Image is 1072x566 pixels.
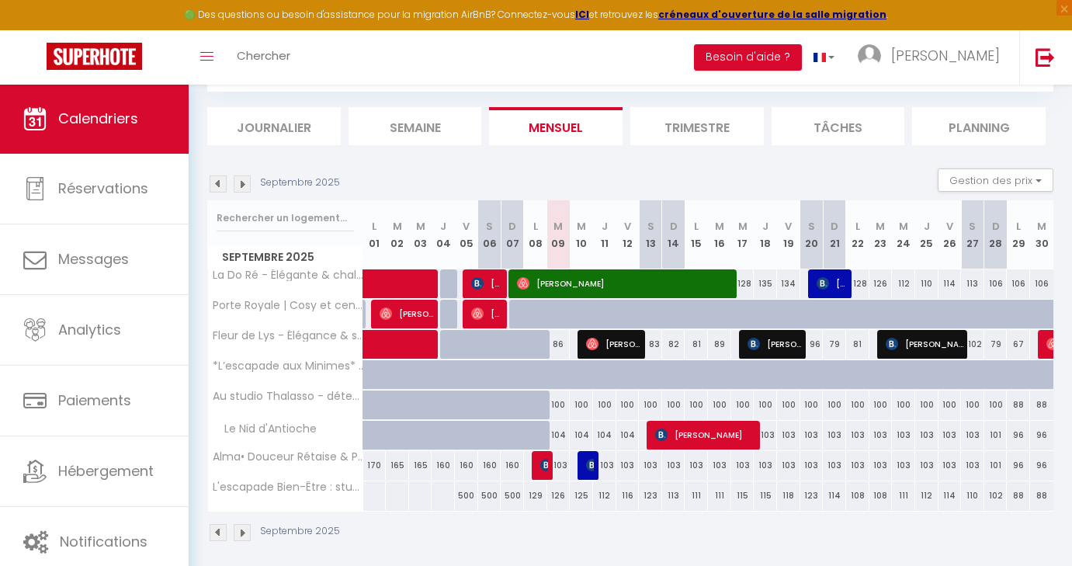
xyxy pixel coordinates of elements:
th: 13 [639,200,662,269]
abbr: L [694,219,699,234]
div: 81 [846,330,869,359]
div: 100 [754,391,777,419]
span: [PERSON_NAME] [748,329,802,359]
div: 104 [616,421,640,450]
abbr: M [553,219,563,234]
li: Mensuel [489,107,623,145]
div: 103 [961,451,984,480]
span: [PERSON_NAME] [380,299,434,328]
button: Gestion des prix [938,168,1053,192]
abbr: V [946,219,953,234]
div: 103 [892,421,915,450]
div: 100 [570,391,593,419]
abbr: M [738,219,748,234]
div: 100 [961,391,984,419]
span: Fleur de Lys - Élégance & sérénité en centre-ville [210,330,366,342]
div: 114 [938,481,962,510]
div: 88 [1030,391,1053,419]
div: 104 [593,421,616,450]
div: 103 [869,421,893,450]
div: 96 [1030,421,1053,450]
abbr: J [762,219,768,234]
img: logout [1036,47,1055,67]
div: 100 [846,391,869,419]
div: 128 [846,269,869,298]
div: 103 [846,451,869,480]
div: 100 [708,391,731,419]
div: 135 [754,269,777,298]
div: 100 [800,391,824,419]
abbr: M [715,219,724,234]
abbr: V [463,219,470,234]
a: créneaux d'ouverture de la salle migration [658,8,886,21]
p: Septembre 2025 [260,175,340,190]
div: 128 [731,269,755,298]
th: 23 [869,200,893,269]
div: 82 [662,330,685,359]
strong: ICI [575,8,589,21]
div: 100 [616,391,640,419]
div: 110 [961,481,984,510]
abbr: L [1016,219,1021,234]
div: 79 [984,330,1008,359]
abbr: J [924,219,930,234]
abbr: S [647,219,654,234]
div: 67 [1007,330,1030,359]
span: Alma• Douceur Rétaise & Piscine [210,451,366,463]
abbr: M [1037,219,1046,234]
th: 26 [938,200,962,269]
div: 126 [547,481,571,510]
th: 09 [547,200,571,269]
div: 112 [915,481,938,510]
div: 96 [1007,421,1030,450]
div: 100 [593,391,616,419]
th: 06 [478,200,501,269]
div: 88 [1007,481,1030,510]
div: 112 [593,481,616,510]
div: 129 [524,481,547,510]
div: 103 [547,451,571,480]
div: 100 [869,391,893,419]
abbr: D [508,219,516,234]
div: 103 [823,451,846,480]
span: [PERSON_NAME] [471,269,502,298]
div: 114 [938,269,962,298]
div: 100 [777,391,800,419]
div: 103 [800,451,824,480]
div: 88 [1007,391,1030,419]
div: 100 [938,391,962,419]
div: 103 [662,451,685,480]
div: 100 [915,391,938,419]
th: 10 [570,200,593,269]
span: La Do Ré - Élégante & chaleureuse maison à [GEOGRAPHIC_DATA] [210,269,366,281]
th: 16 [708,200,731,269]
div: 102 [961,330,984,359]
div: 165 [409,451,432,480]
th: 15 [685,200,708,269]
abbr: S [969,219,976,234]
div: 103 [754,421,777,450]
th: 07 [501,200,524,269]
span: [PERSON_NAME] [517,269,734,298]
span: Messages [58,249,129,269]
div: 104 [570,421,593,450]
div: 103 [915,451,938,480]
div: 170 [363,451,387,480]
span: Réservations [58,179,148,198]
div: 103 [823,421,846,450]
div: 115 [731,481,755,510]
div: 89 [708,330,731,359]
abbr: M [899,219,908,234]
div: 103 [708,451,731,480]
abbr: S [486,219,493,234]
div: 86 [547,330,571,359]
div: 103 [777,421,800,450]
div: 111 [685,481,708,510]
abbr: S [808,219,815,234]
div: 103 [800,421,824,450]
div: 103 [869,451,893,480]
div: 103 [685,451,708,480]
abbr: L [855,219,860,234]
img: ... [858,44,881,68]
